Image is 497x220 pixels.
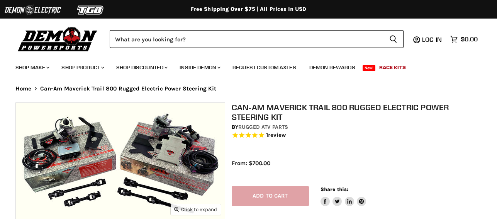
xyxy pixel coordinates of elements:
[232,102,488,122] h1: Can-Am Maverick Trail 800 Rugged Electric Power Steering Kit
[268,132,286,139] span: review
[110,60,172,75] a: Shop Discounted
[422,36,442,43] span: Log in
[16,103,225,219] img: IMAGE
[174,60,225,75] a: Inside Demon
[419,36,446,43] a: Log in
[232,160,270,167] span: From: $700.00
[321,186,366,206] aside: Share this:
[174,206,217,212] span: Click to expand
[363,65,376,71] span: New!
[10,56,476,75] ul: Main menu
[373,60,412,75] a: Race Kits
[321,186,348,192] span: Share this:
[461,36,478,43] span: $0.00
[4,3,62,17] img: Demon Electric Logo 2
[40,85,217,92] span: Can-Am Maverick Trail 800 Rugged Electric Power Steering Kit
[232,131,488,140] span: Rated 5.0 out of 5 stars 1 reviews
[304,60,361,75] a: Demon Rewards
[56,60,109,75] a: Shop Product
[227,60,302,75] a: Request Custom Axles
[238,124,288,130] a: Rugged ATV Parts
[266,132,286,139] span: 1 reviews
[15,85,32,92] a: Home
[110,30,404,48] form: Product
[110,30,383,48] input: Search
[62,3,120,17] img: TGB Logo 2
[10,60,54,75] a: Shop Make
[446,34,482,45] a: $0.00
[15,25,100,53] img: Demon Powersports
[171,204,221,215] button: Click to expand
[383,30,404,48] button: Search
[232,123,488,131] div: by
